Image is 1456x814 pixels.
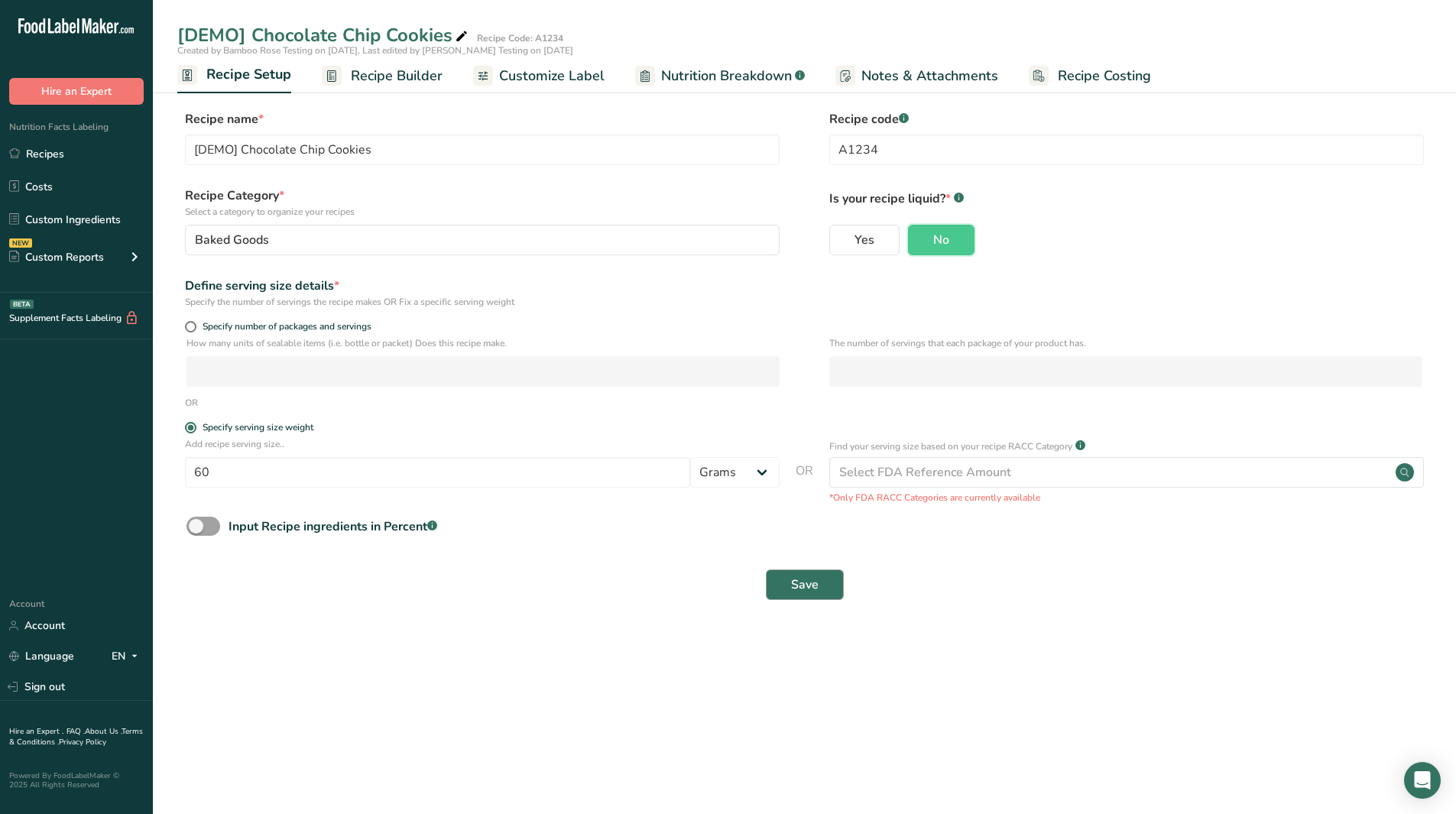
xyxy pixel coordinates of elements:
a: Privacy Policy [59,737,106,748]
p: The number of servings that each package of your product has. [829,336,1422,350]
div: Specify serving size weight [203,422,313,433]
label: Recipe name [185,110,780,128]
span: Save [791,576,819,594]
div: Powered By FoodLabelMaker © 2025 All Rights Reserved [9,771,144,790]
p: Find your serving size based on your recipe RACC Category [829,439,1072,453]
span: Created by Bamboo Rose Testing on [DATE], Last edited by [PERSON_NAME] Testing on [DATE] [177,44,573,57]
div: Select FDA Reference Amount [839,463,1011,482]
div: Recipe Code: A1234 [477,31,563,45]
a: Notes & Attachments [835,59,998,93]
a: Language [9,643,74,670]
span: OR [796,462,813,504]
button: Baked Goods [185,225,780,255]
a: Customize Label [473,59,605,93]
div: Input Recipe ingredients in Percent [229,517,437,536]
input: Type your recipe name here [185,135,780,165]
div: Custom Reports [9,249,104,265]
input: Type your serving size here [185,457,690,488]
button: Hire an Expert [9,78,144,105]
a: Hire an Expert . [9,726,63,737]
p: Is your recipe liquid? [829,186,1424,208]
a: FAQ . [66,726,85,737]
div: OR [185,396,198,410]
span: Yes [854,232,874,248]
label: Recipe code [829,110,1424,128]
p: *Only FDA RACC Categories are currently available [829,491,1424,504]
a: Terms & Conditions . [9,726,143,748]
a: Recipe Builder [322,59,443,93]
div: Specify the number of servings the recipe makes OR Fix a specific serving weight [185,295,780,309]
div: Define serving size details [185,277,780,295]
span: No [933,232,949,248]
span: Recipe Builder [351,66,443,86]
a: About Us . [85,726,122,737]
span: Recipe Setup [206,64,291,85]
span: Recipe Costing [1058,66,1151,86]
div: NEW [9,238,32,248]
a: Recipe Setup [177,57,291,94]
span: Customize Label [499,66,605,86]
p: How many units of sealable items (i.e. bottle or packet) Does this recipe make. [186,336,780,350]
div: EN [112,647,144,666]
a: Recipe Costing [1029,59,1151,93]
input: Type your recipe code here [829,135,1424,165]
div: Open Intercom Messenger [1404,762,1441,799]
button: Save [766,569,844,600]
div: BETA [10,300,34,309]
label: Recipe Category [185,186,780,219]
span: Notes & Attachments [861,66,998,86]
span: Baked Goods [195,231,269,249]
p: Add recipe serving size.. [185,437,780,451]
span: Specify number of packages and servings [196,321,371,332]
span: Nutrition Breakdown [661,66,792,86]
div: [DEMO] Chocolate Chip Cookies [177,21,471,49]
a: Nutrition Breakdown [635,59,805,93]
p: Select a category to organize your recipes [185,205,780,219]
